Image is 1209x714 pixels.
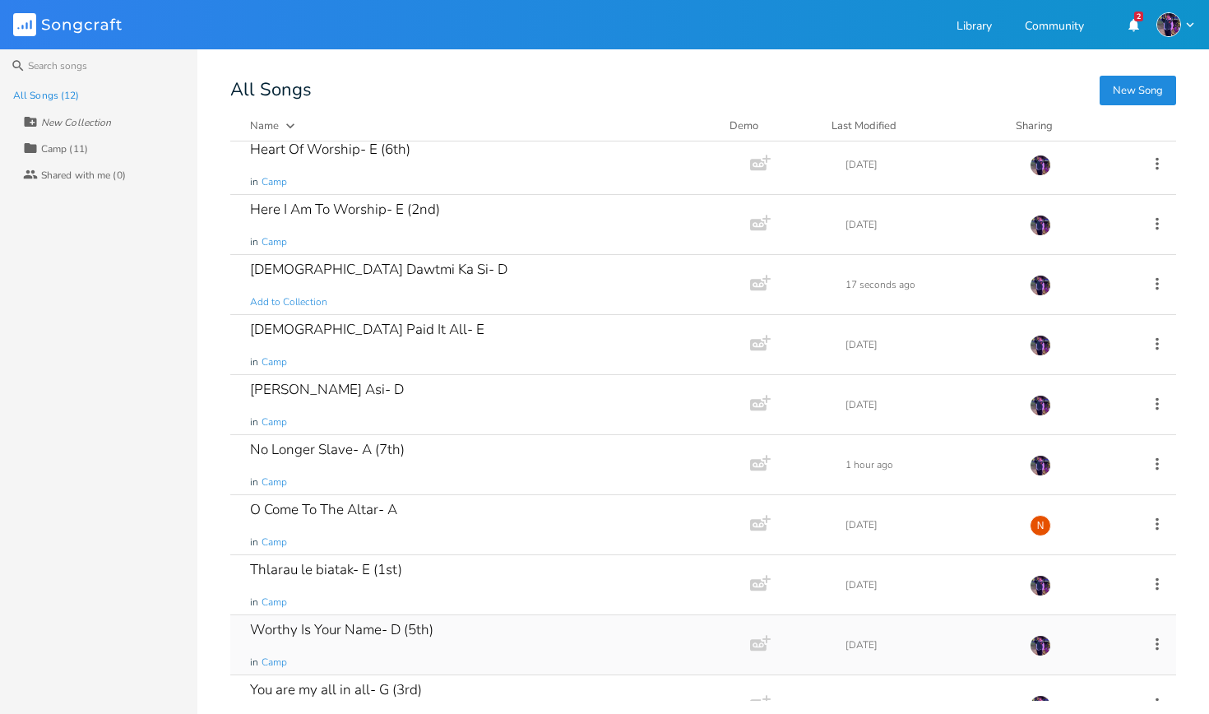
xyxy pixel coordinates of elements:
div: [PERSON_NAME] Asi- D [250,382,404,396]
img: ngunthalian100 [1030,575,1051,596]
div: [DEMOGRAPHIC_DATA] Paid It All- E [250,322,484,336]
div: Thlarau le biatak- E (1st) [250,563,402,577]
a: Community [1025,21,1084,35]
div: Here I Am To Worship- E (2nd) [250,202,440,216]
img: ngunthalian100 [1030,395,1051,416]
div: Sharing [1016,118,1114,134]
span: Camp [262,475,287,489]
div: [DATE] [845,640,1010,650]
button: 2 [1117,10,1150,39]
img: ngunthalian100 [1156,12,1181,37]
img: ngunthalian100 [1030,455,1051,476]
div: 1 hour ago [845,460,1010,470]
img: ngunthalian100 [1030,215,1051,236]
div: [DATE] [845,220,1010,229]
span: in [250,535,258,549]
span: in [250,656,258,670]
div: Last Modified [831,118,896,133]
div: You are my all in all- G (3rd) [250,683,422,697]
div: No Longer Slave- A (7th) [250,443,405,457]
div: [DATE] [845,160,1010,169]
div: [DATE] [845,520,1010,530]
img: ngunthalian100 [1030,155,1051,176]
div: Name [250,118,279,133]
div: Worthy Is Your Name- D (5th) [250,623,433,637]
button: New Song [1100,76,1176,105]
div: [DEMOGRAPHIC_DATA] Dawtmi Ka Si- D [250,262,507,276]
div: [DATE] [845,400,1010,410]
div: All Songs (12) [13,90,79,100]
span: Camp [262,355,287,369]
span: in [250,415,258,429]
span: in [250,355,258,369]
div: Heart Of Worship- E (6th) [250,142,410,156]
a: Library [957,21,992,35]
span: in [250,175,258,189]
button: Last Modified [831,118,996,134]
span: in [250,596,258,610]
div: [DATE] [845,700,1010,710]
div: [DATE] [845,580,1010,590]
span: in [250,475,258,489]
span: Camp [262,235,287,249]
img: ngunthalian100 [1030,635,1051,656]
img: ngunthalian100 [1030,275,1051,296]
span: Camp [262,415,287,429]
span: Camp [262,656,287,670]
div: Shared with me (0) [41,170,126,180]
img: ngunthalian100 [1030,335,1051,356]
span: Add to Collection [250,295,327,309]
button: Name [250,118,710,134]
div: [DATE] [845,340,1010,350]
div: All Songs [230,82,1176,98]
div: Camp (11) [41,144,88,154]
div: ngunthalian100 [1030,515,1051,536]
span: Camp [262,596,287,610]
span: Camp [262,535,287,549]
div: 17 seconds ago [845,280,1010,290]
span: in [250,235,258,249]
div: 2 [1134,12,1143,21]
span: Camp [262,175,287,189]
div: O Come To The Altar- A [250,503,397,517]
div: New Collection [41,118,111,128]
div: Demo [730,118,812,134]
